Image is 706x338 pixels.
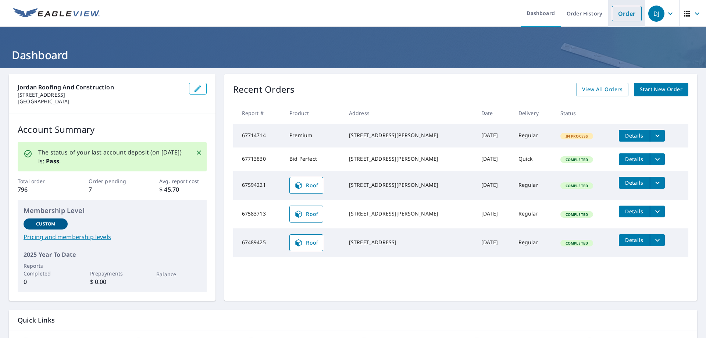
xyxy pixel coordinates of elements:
[294,238,318,247] span: Roof
[24,232,201,241] a: Pricing and membership levels
[289,234,323,251] a: Roof
[233,102,284,124] th: Report #
[349,239,470,246] div: [STREET_ADDRESS]
[89,177,136,185] p: Order pending
[18,177,65,185] p: Total order
[475,147,513,171] td: [DATE]
[349,181,470,189] div: [STREET_ADDRESS][PERSON_NAME]
[648,6,664,22] div: DJ
[18,83,183,92] p: Jordan Roofing and Construction
[513,102,555,124] th: Delivery
[619,206,650,217] button: detailsBtn-67583713
[513,124,555,147] td: Regular
[650,130,665,142] button: filesDropdownBtn-67714714
[623,208,645,215] span: Details
[289,177,323,194] a: Roof
[650,153,665,165] button: filesDropdownBtn-67713830
[24,206,201,216] p: Membership Level
[475,228,513,257] td: [DATE]
[349,210,470,217] div: [STREET_ADDRESS][PERSON_NAME]
[159,177,206,185] p: Avg. report cost
[561,134,593,139] span: In Process
[18,98,183,105] p: [GEOGRAPHIC_DATA]
[294,210,318,218] span: Roof
[90,277,134,286] p: $ 0.00
[513,147,555,171] td: Quick
[233,171,284,200] td: 67594221
[18,316,688,325] p: Quick Links
[513,200,555,228] td: Regular
[623,236,645,243] span: Details
[156,270,200,278] p: Balance
[349,132,470,139] div: [STREET_ADDRESS][PERSON_NAME]
[18,92,183,98] p: [STREET_ADDRESS]
[159,185,206,194] p: $ 45.70
[650,206,665,217] button: filesDropdownBtn-67583713
[561,241,592,246] span: Completed
[623,156,645,163] span: Details
[233,124,284,147] td: 67714714
[233,83,295,96] p: Recent Orders
[475,102,513,124] th: Date
[38,148,187,166] p: The status of your last account deposit (on [DATE]) is: .
[284,124,343,147] td: Premium
[36,221,55,227] p: Custom
[233,200,284,228] td: 67583713
[640,85,682,94] span: Start New Order
[561,212,592,217] span: Completed
[475,200,513,228] td: [DATE]
[619,130,650,142] button: detailsBtn-67714714
[475,171,513,200] td: [DATE]
[561,157,592,162] span: Completed
[555,102,613,124] th: Status
[612,6,642,21] a: Order
[619,177,650,189] button: detailsBtn-67594221
[13,8,100,19] img: EV Logo
[18,123,207,136] p: Account Summary
[24,262,68,277] p: Reports Completed
[513,228,555,257] td: Regular
[24,250,201,259] p: 2025 Year To Date
[284,147,343,171] td: Bid Perfect
[650,177,665,189] button: filesDropdownBtn-67594221
[89,185,136,194] p: 7
[24,277,68,286] p: 0
[619,234,650,246] button: detailsBtn-67489425
[343,102,475,124] th: Address
[619,153,650,165] button: detailsBtn-67713830
[561,183,592,188] span: Completed
[294,181,318,190] span: Roof
[90,270,134,277] p: Prepayments
[513,171,555,200] td: Regular
[9,47,697,63] h1: Dashboard
[289,206,323,223] a: Roof
[46,157,60,165] b: Pass
[582,85,623,94] span: View All Orders
[623,179,645,186] span: Details
[475,124,513,147] td: [DATE]
[233,147,284,171] td: 67713830
[634,83,688,96] a: Start New Order
[18,185,65,194] p: 796
[284,102,343,124] th: Product
[650,234,665,246] button: filesDropdownBtn-67489425
[194,148,204,157] button: Close
[576,83,628,96] a: View All Orders
[623,132,645,139] span: Details
[349,155,470,163] div: [STREET_ADDRESS][PERSON_NAME]
[233,228,284,257] td: 67489425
